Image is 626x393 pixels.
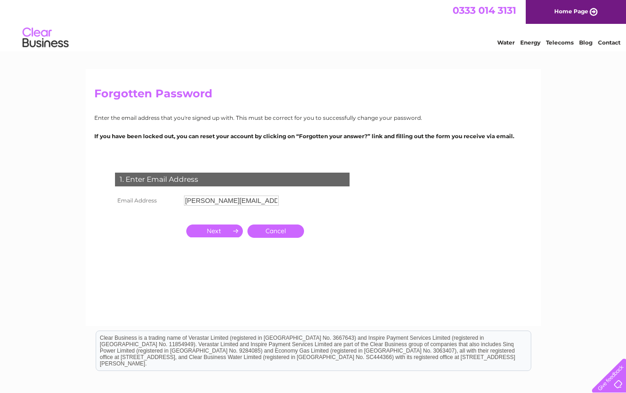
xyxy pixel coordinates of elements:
a: Cancel [247,225,304,238]
h2: Forgotten Password [94,87,532,105]
a: 0333 014 3131 [453,5,516,16]
a: Energy [520,39,540,46]
p: If you have been locked out, you can reset your account by clicking on “Forgotten your answer?” l... [94,132,532,140]
p: Enter the email address that you're signed up with. This must be correct for you to successfully ... [94,113,532,122]
a: Blog [579,39,592,46]
a: Telecoms [546,39,574,46]
a: Water [497,39,515,46]
div: Clear Business is a trading name of Verastar Limited (registered in [GEOGRAPHIC_DATA] No. 3667643... [96,5,531,45]
div: 1. Enter Email Address [115,173,350,186]
img: logo.png [22,24,69,52]
th: Email Address [113,193,182,208]
a: Contact [598,39,620,46]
